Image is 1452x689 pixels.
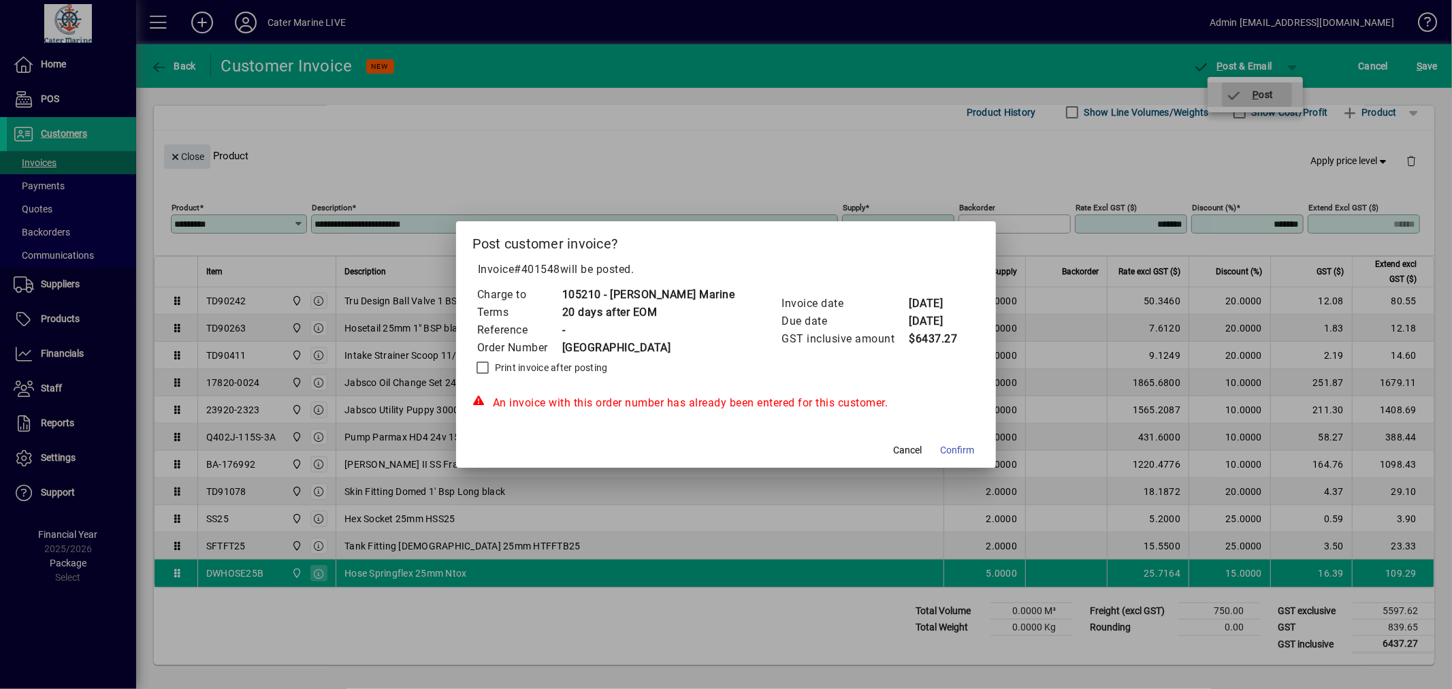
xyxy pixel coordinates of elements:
td: Invoice date [781,295,908,313]
td: [GEOGRAPHIC_DATA] [562,339,735,357]
span: #401548 [514,263,560,276]
td: - [562,321,735,339]
p: Invoice will be posted . [472,261,980,278]
span: Cancel [893,443,922,458]
button: Cancel [886,438,929,462]
td: Charge to [477,286,562,304]
button: Confirm [935,438,980,462]
td: Due date [781,313,908,330]
label: Print invoice after posting [492,361,608,374]
td: Terms [477,304,562,321]
td: [DATE] [908,295,963,313]
td: $6437.27 [908,330,963,348]
td: Reference [477,321,562,339]
span: Confirm [940,443,974,458]
td: GST inclusive amount [781,330,908,348]
td: Order Number [477,339,562,357]
td: [DATE] [908,313,963,330]
td: 20 days after EOM [562,304,735,321]
td: 105210 - [PERSON_NAME] Marine [562,286,735,304]
div: An invoice with this order number has already been entered for this customer. [472,395,980,411]
h2: Post customer invoice? [456,221,997,261]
